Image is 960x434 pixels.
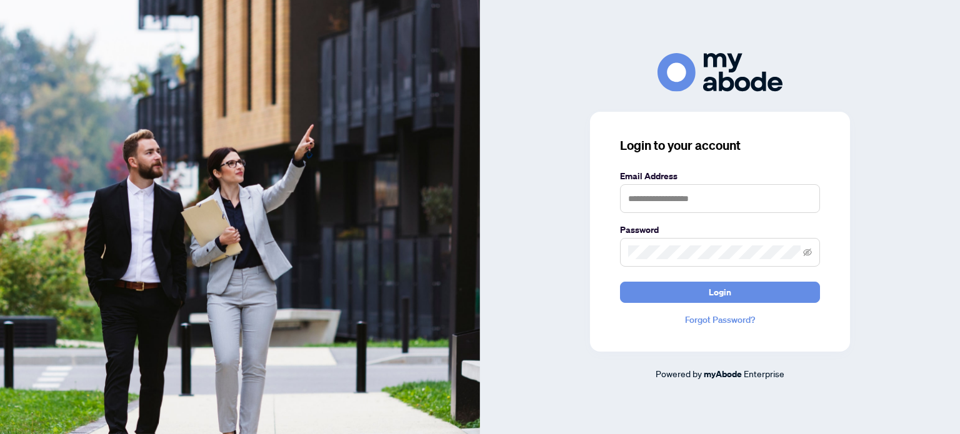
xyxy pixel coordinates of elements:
[620,223,820,237] label: Password
[709,282,731,302] span: Login
[620,169,820,183] label: Email Address
[803,248,812,257] span: eye-invisible
[657,53,782,91] img: ma-logo
[620,282,820,303] button: Login
[704,367,742,381] a: myAbode
[656,368,702,379] span: Powered by
[620,313,820,327] a: Forgot Password?
[744,368,784,379] span: Enterprise
[620,137,820,154] h3: Login to your account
